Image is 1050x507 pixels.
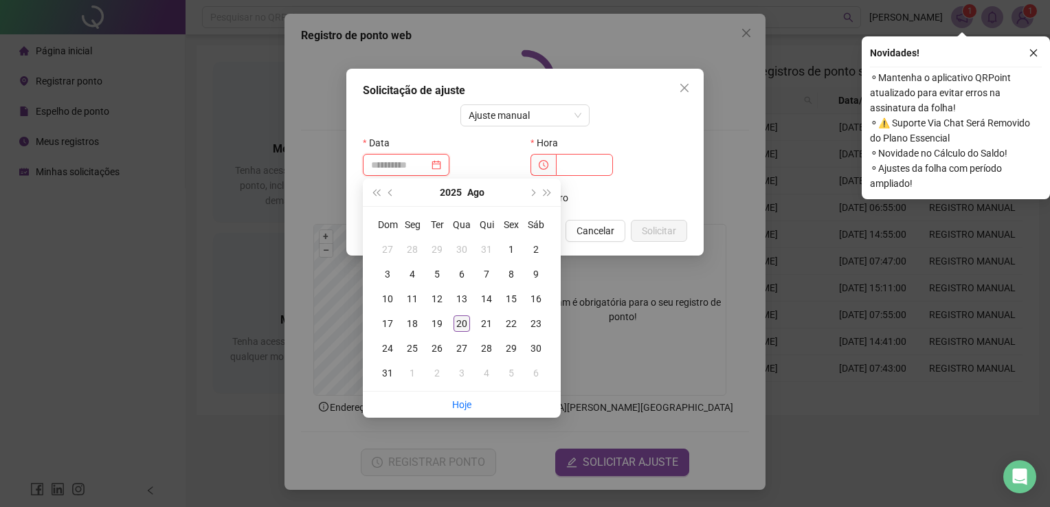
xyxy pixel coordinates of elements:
td: 2025-08-13 [449,286,474,311]
div: 12 [429,291,445,307]
div: 5 [429,266,445,282]
div: 14 [478,291,495,307]
div: 19 [429,315,445,332]
th: Sex [499,212,524,237]
label: Hora [530,132,567,154]
div: 3 [454,365,470,381]
div: 31 [379,365,396,381]
div: 6 [528,365,544,381]
div: 1 [404,365,421,381]
div: 6 [454,266,470,282]
div: 28 [478,340,495,357]
div: 22 [503,315,520,332]
span: close [679,82,690,93]
div: 18 [404,315,421,332]
label: Data [363,132,399,154]
th: Qui [474,212,499,237]
td: 2025-08-12 [425,286,449,311]
span: ⚬ Ajustes da folha com período ampliado! [870,161,1042,191]
button: Close [673,77,695,99]
td: 2025-08-07 [474,262,499,286]
div: 3 [379,266,396,282]
div: 25 [404,340,421,357]
td: 2025-08-04 [400,262,425,286]
td: 2025-09-01 [400,361,425,385]
td: 2025-08-11 [400,286,425,311]
td: 2025-08-08 [499,262,524,286]
div: 8 [503,266,520,282]
td: 2025-09-05 [499,361,524,385]
div: 27 [454,340,470,357]
span: close [1029,48,1038,58]
button: month panel [467,179,484,206]
div: 16 [528,291,544,307]
td: 2025-09-06 [524,361,548,385]
td: 2025-07-27 [375,237,400,262]
td: 2025-08-25 [400,336,425,361]
span: Cancelar [577,223,614,238]
td: 2025-09-02 [425,361,449,385]
div: 29 [503,340,520,357]
td: 2025-08-05 [425,262,449,286]
div: 4 [404,266,421,282]
td: 2025-08-16 [524,286,548,311]
div: 26 [429,340,445,357]
td: 2025-08-15 [499,286,524,311]
td: 2025-08-17 [375,311,400,336]
div: 29 [429,241,445,258]
td: 2025-08-29 [499,336,524,361]
div: 21 [478,315,495,332]
div: 2 [528,241,544,258]
td: 2025-08-30 [524,336,548,361]
button: Solicitar [631,220,687,242]
div: 1 [503,241,520,258]
button: Cancelar [566,220,625,242]
th: Seg [400,212,425,237]
td: 2025-07-30 [449,237,474,262]
td: 2025-08-19 [425,311,449,336]
td: 2025-08-14 [474,286,499,311]
div: Solicitação de ajuste [363,82,687,99]
button: prev-year [383,179,399,206]
td: 2025-08-09 [524,262,548,286]
td: 2025-08-03 [375,262,400,286]
td: 2025-08-21 [474,311,499,336]
span: ⚬ Novidade no Cálculo do Saldo! [870,146,1042,161]
td: 2025-08-26 [425,336,449,361]
div: 2 [429,365,445,381]
td: 2025-07-31 [474,237,499,262]
td: 2025-08-18 [400,311,425,336]
div: 4 [478,365,495,381]
th: Sáb [524,212,548,237]
td: 2025-08-01 [499,237,524,262]
td: 2025-07-28 [400,237,425,262]
div: 24 [379,340,396,357]
span: clock-circle [539,160,548,170]
td: 2025-09-04 [474,361,499,385]
button: year panel [440,179,462,206]
button: super-prev-year [368,179,383,206]
span: ⚬ ⚠️ Suporte Via Chat Será Removido do Plano Essencial [870,115,1042,146]
span: Novidades ! [870,45,919,60]
div: 15 [503,291,520,307]
div: 31 [478,241,495,258]
td: 2025-08-31 [375,361,400,385]
button: super-next-year [540,179,555,206]
td: 2025-08-20 [449,311,474,336]
div: 7 [478,266,495,282]
div: 9 [528,266,544,282]
span: Ajuste manual [469,105,582,126]
div: 10 [379,291,396,307]
div: 11 [404,291,421,307]
div: 17 [379,315,396,332]
div: Open Intercom Messenger [1003,460,1036,493]
td: 2025-09-03 [449,361,474,385]
td: 2025-08-22 [499,311,524,336]
div: 30 [528,340,544,357]
div: 30 [454,241,470,258]
div: 28 [404,241,421,258]
td: 2025-08-23 [524,311,548,336]
a: Hoje [452,399,471,410]
th: Dom [375,212,400,237]
th: Qua [449,212,474,237]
